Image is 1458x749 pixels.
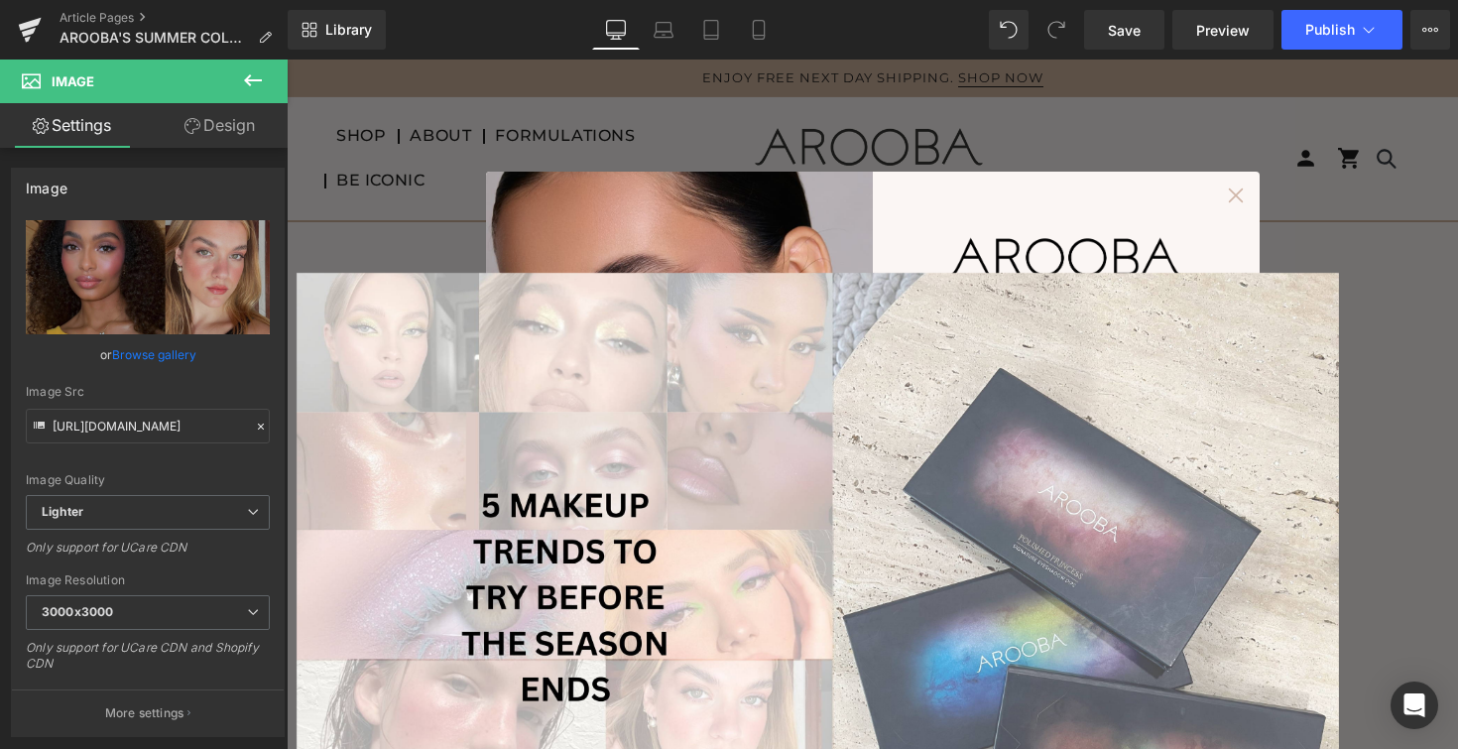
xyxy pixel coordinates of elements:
div: Image [26,169,67,196]
div: Image Src [26,385,270,399]
button: More settings [12,689,284,736]
button: Close dialog [933,120,965,152]
button: Publish [1281,10,1402,50]
a: Design [148,103,292,148]
span: Publish [1305,22,1355,38]
a: Tablet [687,10,735,50]
div: Only support for UCare CDN [26,540,270,568]
p: More settings [105,704,184,722]
button: Undo [989,10,1029,50]
a: Browse gallery [112,337,196,372]
span: Save [1108,20,1141,41]
div: Image Resolution [26,573,270,587]
a: Article Pages [60,10,288,26]
a: Mobile [735,10,783,50]
div: Open Intercom Messenger [1391,682,1438,729]
button: Redo [1036,10,1076,50]
div: Only support for UCare CDN and Shopify CDN [26,640,270,685]
span: AROOBA'S SUMMER COLOUR EDIT 2025 [60,30,250,46]
span: Preview [1196,20,1250,41]
div: or [26,344,270,365]
b: Lighter [42,504,83,519]
a: Desktop [592,10,640,50]
a: Preview [1172,10,1274,50]
img: 97ca4f34-c917-4042-8c26-474d676afd24.jpeg [199,112,586,576]
input: Link [26,409,270,443]
a: New Library [288,10,386,50]
button: More [1410,10,1450,50]
span: Library [325,21,372,39]
b: 3000x3000 [42,604,113,619]
a: Laptop [640,10,687,50]
div: Image Quality [26,473,270,487]
span: Image [52,73,94,89]
img: LOGO [660,132,900,267]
